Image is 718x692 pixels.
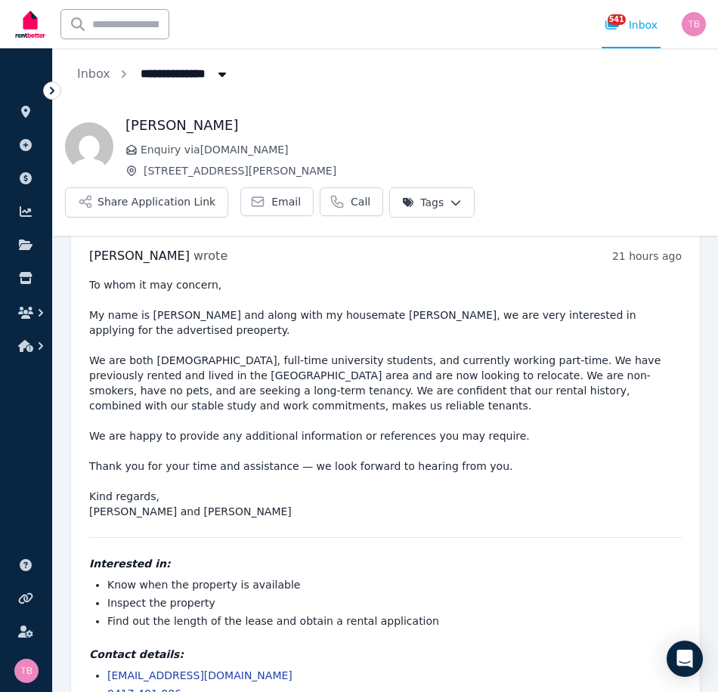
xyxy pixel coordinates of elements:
[14,659,39,683] img: Tracy Barrett
[320,187,383,216] a: Call
[402,195,444,210] span: Tags
[667,641,703,677] div: Open Intercom Messenger
[53,48,254,100] nav: Breadcrumb
[107,595,682,610] li: Inspect the property
[351,194,370,209] span: Call
[141,142,706,157] span: Enquiry via [DOMAIN_NAME]
[605,17,658,32] div: Inbox
[612,250,682,262] time: 21 hours ago
[77,66,110,81] a: Inbox
[89,556,682,571] h4: Interested in:
[193,249,227,263] span: wrote
[240,187,314,216] a: Email
[89,647,682,662] h4: Contact details:
[89,249,190,263] span: [PERSON_NAME]
[65,122,113,171] img: Rieanna Noga
[12,5,48,43] img: RentBetter
[144,163,706,178] span: [STREET_ADDRESS][PERSON_NAME]
[65,187,228,218] button: Share Application Link
[107,577,682,592] li: Know when the property is available
[107,613,682,629] li: Find out the length of the lease and obtain a rental application
[271,194,301,209] span: Email
[107,669,292,681] a: [EMAIL_ADDRESS][DOMAIN_NAME]
[89,277,682,519] pre: To whom it may concern, My name is [PERSON_NAME] and along with my housemate [PERSON_NAME], we ar...
[682,12,706,36] img: Tracy Barrett
[389,187,475,218] button: Tags
[125,115,706,136] h1: [PERSON_NAME]
[608,14,626,25] span: 541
